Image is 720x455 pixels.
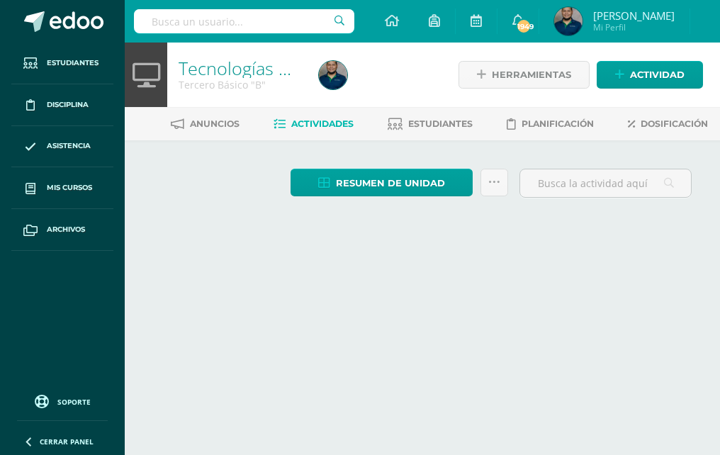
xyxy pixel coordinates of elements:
a: Estudiantes [11,43,113,84]
h1: Tecnologías del Aprendizaje y la Comunicación [179,58,302,78]
a: Dosificación [628,113,708,135]
input: Busca la actividad aquí... [520,169,691,197]
a: Soporte [17,391,108,410]
span: Herramientas [492,62,571,88]
span: 1949 [516,18,531,34]
span: Archivos [47,224,85,235]
img: d8373e4dfd60305494891825aa241832.png [554,7,583,35]
a: Tecnologías del Aprendizaje y la Comunicación [179,56,556,80]
span: Dosificación [641,118,708,129]
a: Asistencia [11,126,113,168]
span: Resumen de unidad [336,170,445,196]
span: Actividad [630,62,685,88]
a: Herramientas [459,61,590,89]
span: [PERSON_NAME] [593,9,675,23]
span: Disciplina [47,99,89,111]
img: d8373e4dfd60305494891825aa241832.png [319,61,347,89]
span: Cerrar panel [40,437,94,446]
a: Resumen de unidad [291,169,473,196]
a: Anuncios [171,113,240,135]
a: Disciplina [11,84,113,126]
div: Tercero Básico 'B' [179,78,302,91]
span: Asistencia [47,140,91,152]
span: Estudiantes [408,118,473,129]
span: Mis cursos [47,182,92,193]
a: Archivos [11,209,113,251]
input: Busca un usuario... [134,9,354,33]
a: Mis cursos [11,167,113,209]
a: Actividad [597,61,703,89]
span: Estudiantes [47,57,99,69]
span: Soporte [57,397,91,407]
a: Planificación [507,113,594,135]
span: Mi Perfil [593,21,675,33]
span: Planificación [522,118,594,129]
a: Actividades [274,113,354,135]
a: Estudiantes [388,113,473,135]
span: Anuncios [190,118,240,129]
span: Actividades [291,118,354,129]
